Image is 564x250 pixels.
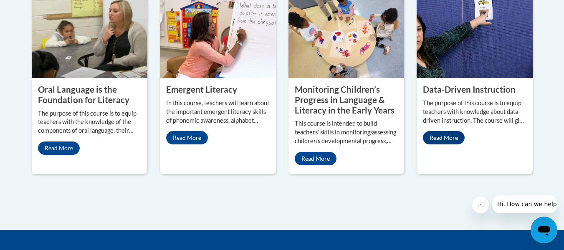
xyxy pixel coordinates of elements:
p: This course is intended to build teachers’ skills in monitoring/assessing children’s developmenta... [295,119,398,146]
a: Read More [38,141,80,155]
a: Read More [295,152,336,165]
iframe: Close message [472,197,489,213]
span: Hi. How can we help? [5,6,68,13]
iframe: Message from company [492,195,557,213]
iframe: Button to launch messaging window [531,217,557,243]
property: Data-Driven Instruction [423,84,516,94]
property: Monitoring Children’s Progress in Language & Literacy in the Early Years [295,84,395,115]
p: In this course, teachers will learn about the important emergent literacy skills of phonemic awar... [166,99,270,125]
a: Read More [166,131,208,144]
p: The purpose of this course is to equip teachers with the knowledge of the components of oral lang... [38,109,142,136]
property: Oral Language is the Foundation for Literacy [38,84,129,105]
property: Emergent Literacy [166,84,237,94]
a: Read More [423,131,465,144]
p: The purpose of this course is to equip teachers with knowledge about data-driven instruction. The... [423,99,526,125]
